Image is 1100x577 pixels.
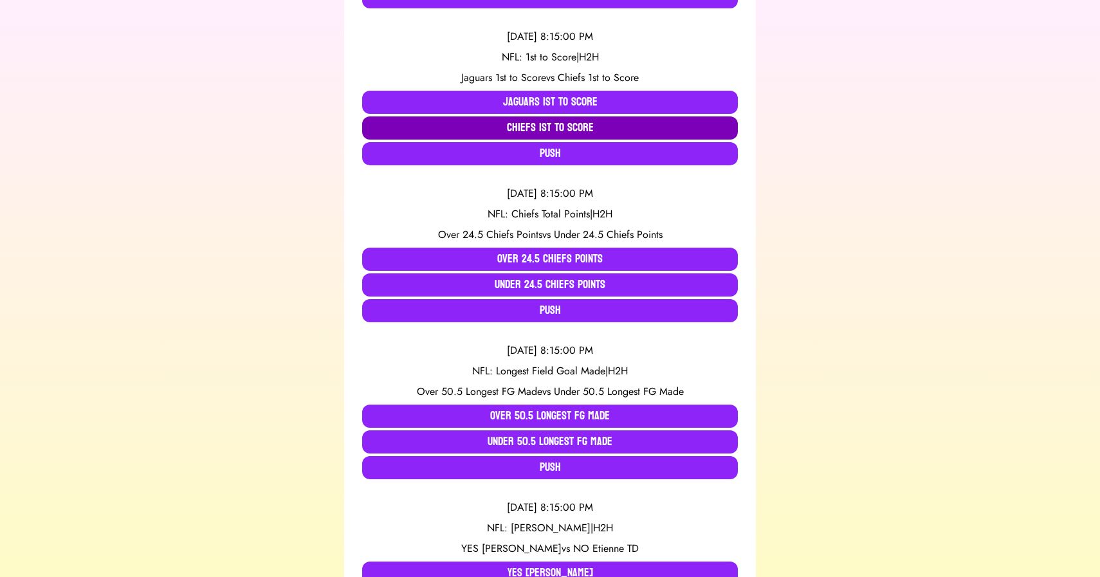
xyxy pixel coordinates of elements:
span: Jaguars 1st to Score [461,70,546,85]
span: Over 24.5 Chiefs Points [438,227,542,242]
button: Jaguars 1st to Score [362,91,738,114]
div: [DATE] 8:15:00 PM [362,186,738,201]
div: vs [362,227,738,243]
button: Push [362,299,738,322]
span: Over 50.5 Longest FG Made [417,384,542,399]
button: Under 50.5 Longest FG Made [362,430,738,453]
div: [DATE] 8:15:00 PM [362,29,738,44]
div: NFL: 1st to Score | H2H [362,50,738,65]
span: Under 50.5 Longest FG Made [554,384,684,399]
span: Under 24.5 Chiefs Points [554,227,663,242]
div: [DATE] 8:15:00 PM [362,500,738,515]
div: vs [362,70,738,86]
div: vs [362,384,738,399]
div: [DATE] 8:15:00 PM [362,343,738,358]
div: NFL: [PERSON_NAME] | H2H [362,520,738,536]
button: Over 24.5 Chiefs Points [362,248,738,271]
button: Chiefs 1st to Score [362,116,738,140]
div: NFL: Chiefs Total Points | H2H [362,206,738,222]
button: Push [362,456,738,479]
div: NFL: Longest Field Goal Made | H2H [362,363,738,379]
button: Under 24.5 Chiefs Points [362,273,738,297]
div: vs [362,541,738,556]
span: NO Etienne TD [573,541,639,556]
span: Chiefs 1st to Score [558,70,639,85]
span: YES [PERSON_NAME] [461,541,562,556]
button: Over 50.5 Longest FG Made [362,405,738,428]
button: Push [362,142,738,165]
